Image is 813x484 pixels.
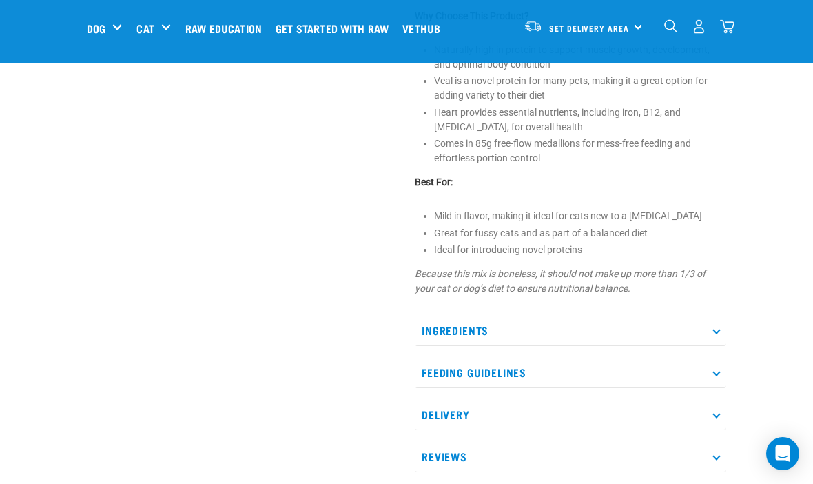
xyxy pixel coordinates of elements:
[524,20,542,32] img: van-moving.png
[434,209,726,223] li: Mild in flavor, making it ideal for cats new to a [MEDICAL_DATA]
[415,268,706,294] em: Because this mix is boneless, it should not make up more than 1/3 of your cat or dog’s diet to en...
[415,441,726,472] p: Reviews
[415,315,726,346] p: Ingredients
[549,26,629,30] span: Set Delivery Area
[434,137,726,165] li: Comes in 85g free-flow medallions for mess-free feeding and effortless portion control
[182,1,272,56] a: Raw Education
[415,399,726,430] p: Delivery
[415,357,726,388] p: Feeding Guidelines
[664,19,677,32] img: home-icon-1@2x.png
[399,1,451,56] a: Vethub
[136,20,154,37] a: Cat
[720,19,734,34] img: home-icon@2x.png
[434,105,726,134] li: Heart provides essential nutrients, including iron, B12, and [MEDICAL_DATA], for overall health
[434,243,726,257] li: Ideal for introducing novel proteins
[272,1,399,56] a: Get started with Raw
[434,74,726,103] li: Veal is a novel protein for many pets, making it a great option for adding variety to their diet
[415,177,453,188] strong: Best For:
[434,226,726,241] li: Great for fussy cats and as part of a balanced diet
[87,20,105,37] a: Dog
[692,19,706,34] img: user.png
[766,437,799,470] div: Open Intercom Messenger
